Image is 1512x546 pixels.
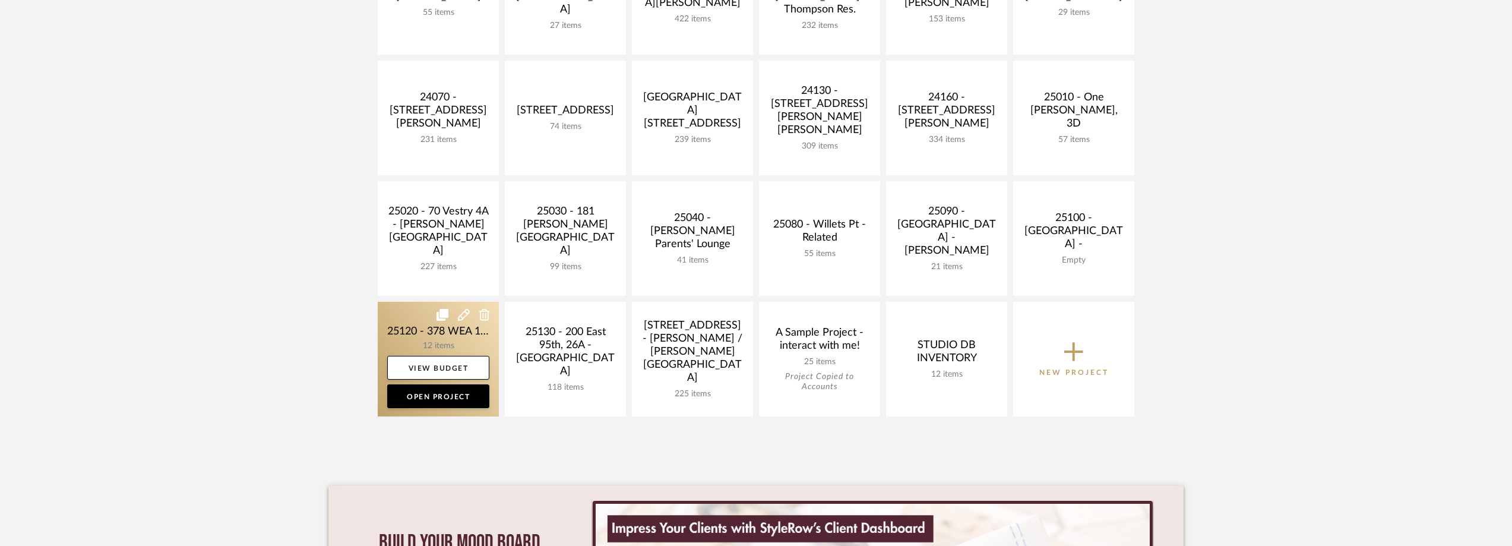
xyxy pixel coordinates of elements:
[387,205,489,262] div: 25020 - 70 Vestry 4A - [PERSON_NAME][GEOGRAPHIC_DATA]
[1023,212,1125,255] div: 25100 - [GEOGRAPHIC_DATA] -
[1023,8,1125,18] div: 29 items
[896,262,998,272] div: 21 items
[768,357,871,367] div: 25 items
[387,262,489,272] div: 227 items
[768,326,871,357] div: A Sample Project - interact with me!
[641,14,744,24] div: 422 items
[387,384,489,408] a: Open Project
[514,21,616,31] div: 27 items
[1039,367,1109,378] p: New Project
[387,135,489,145] div: 231 items
[641,212,744,255] div: 25040 - [PERSON_NAME] Parents' Lounge
[768,249,871,259] div: 55 items
[1013,302,1134,416] button: New Project
[1023,135,1125,145] div: 57 items
[896,14,998,24] div: 153 items
[896,205,998,262] div: 25090 - [GEOGRAPHIC_DATA] - [PERSON_NAME]
[387,8,489,18] div: 55 items
[1023,91,1125,135] div: 25010 - One [PERSON_NAME], 3D
[514,383,616,393] div: 118 items
[387,91,489,135] div: 24070 - [STREET_ADDRESS][PERSON_NAME]
[768,21,871,31] div: 232 items
[768,372,871,392] div: Project Copied to Accounts
[896,135,998,145] div: 334 items
[514,326,616,383] div: 25130 - 200 East 95th, 26A - [GEOGRAPHIC_DATA]
[768,218,871,249] div: 25080 - Willets Pt - Related
[896,370,998,380] div: 12 items
[896,339,998,370] div: STUDIO DB INVENTORY
[641,389,744,399] div: 225 items
[896,91,998,135] div: 24160 - [STREET_ADDRESS][PERSON_NAME]
[641,135,744,145] div: 239 items
[387,356,489,380] a: View Budget
[514,262,616,272] div: 99 items
[514,104,616,122] div: [STREET_ADDRESS]
[641,319,744,389] div: [STREET_ADDRESS] - [PERSON_NAME] / [PERSON_NAME][GEOGRAPHIC_DATA]
[514,205,616,262] div: 25030 - 181 [PERSON_NAME][GEOGRAPHIC_DATA]
[641,255,744,266] div: 41 items
[768,141,871,152] div: 309 items
[768,84,871,141] div: 24130 - [STREET_ADDRESS][PERSON_NAME][PERSON_NAME]
[514,122,616,132] div: 74 items
[641,91,744,135] div: [GEOGRAPHIC_DATA][STREET_ADDRESS]
[1023,255,1125,266] div: Empty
